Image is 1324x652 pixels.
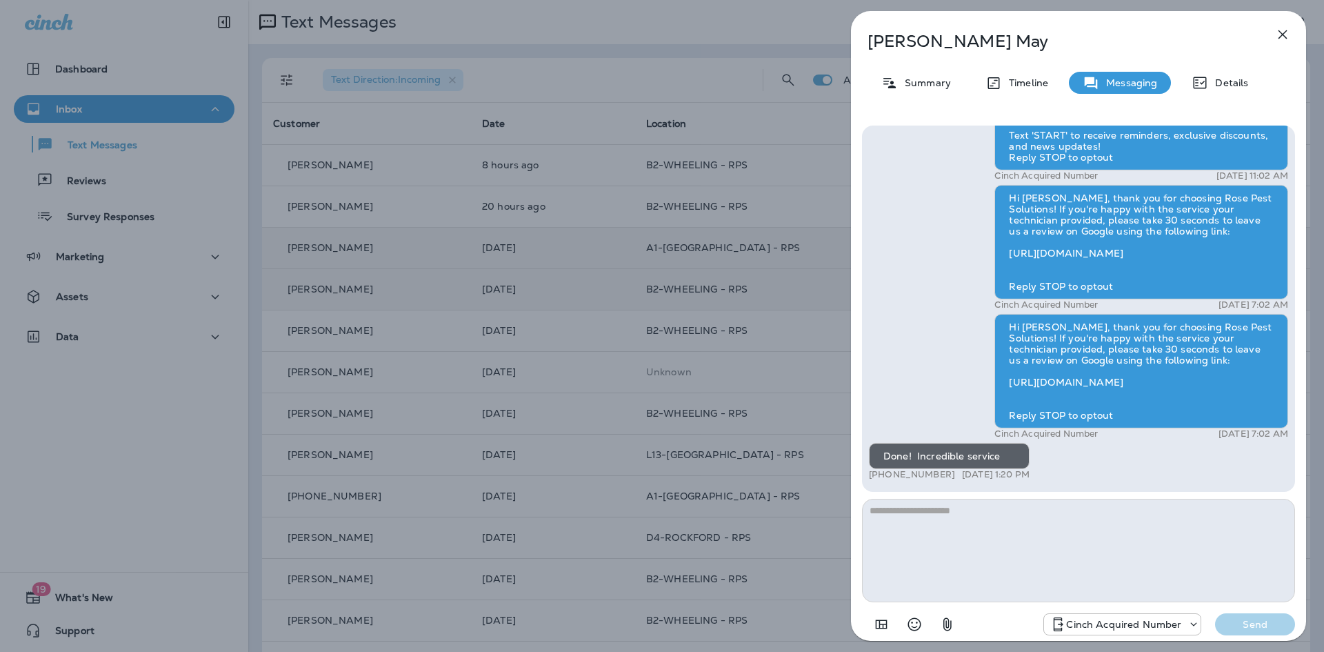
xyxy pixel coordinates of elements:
p: Messaging [1099,77,1157,88]
button: Add in a premade template [867,611,895,638]
p: Cinch Acquired Number [994,428,1098,439]
p: Timeline [1002,77,1048,88]
div: Done! Incredible service [869,443,1030,469]
button: Select an emoji [901,611,928,638]
p: Cinch Acquired Number [1066,619,1181,630]
p: [DATE] 7:02 AM [1218,299,1288,310]
div: +1 (224) 344-8646 [1044,616,1201,633]
p: Cinch Acquired Number [994,299,1098,310]
p: Details [1208,77,1248,88]
p: [DATE] 11:02 AM [1216,170,1288,181]
p: [DATE] 1:20 PM [962,469,1030,480]
p: [PHONE_NUMBER] [869,469,955,480]
p: [DATE] 7:02 AM [1218,428,1288,439]
p: [PERSON_NAME] May [867,32,1244,51]
p: Summary [898,77,951,88]
div: Hi [PERSON_NAME], thank you for choosing Rose Pest Solutions! If you're happy with the service yo... [994,185,1288,299]
p: Cinch Acquired Number [994,170,1098,181]
div: Hi [PERSON_NAME], thank you for choosing Rose Pest Solutions! If you're happy with the service yo... [994,314,1288,428]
